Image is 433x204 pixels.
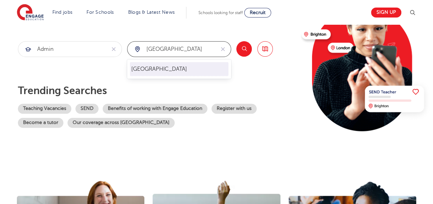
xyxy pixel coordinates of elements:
[244,8,271,18] a: Recruit
[18,84,296,97] p: Trending searches
[250,10,266,15] span: Recruit
[236,41,252,57] button: Search
[68,118,175,128] a: Our coverage across [GEOGRAPHIC_DATA]
[103,104,207,114] a: Benefits of working with Engage Education
[17,4,44,21] img: Engage Education
[130,62,228,76] li: [GEOGRAPHIC_DATA]
[371,8,401,18] a: Sign up
[18,118,63,128] a: Become a tutor
[215,42,231,57] button: Clear
[127,41,231,57] div: Submit
[130,62,228,76] ul: Submit
[212,104,257,114] a: Register with us
[18,41,122,57] div: Submit
[75,104,99,114] a: SEND
[52,10,73,15] a: Find jobs
[127,42,215,57] input: Submit
[18,104,71,114] a: Teaching Vacancies
[106,42,122,57] button: Clear
[128,10,175,15] a: Blogs & Latest News
[198,10,243,15] span: Schools looking for staff
[18,42,106,57] input: Submit
[86,10,114,15] a: For Schools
